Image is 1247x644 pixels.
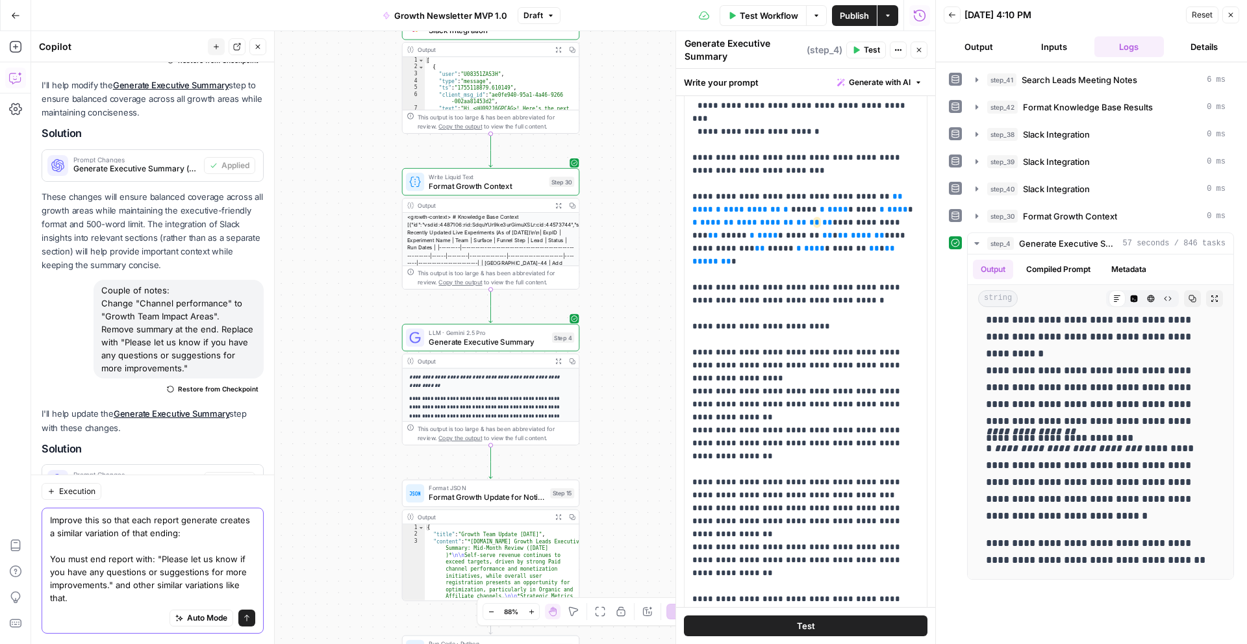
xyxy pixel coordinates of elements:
div: 3 [403,71,425,78]
div: Step 15 [550,488,574,499]
span: Copy the output [438,279,482,286]
div: This output is too large & has been abbreviated for review. to view the full content. [418,112,575,130]
span: Prompt Changes [73,156,199,163]
button: Test Workflow [720,5,806,26]
span: Generate Executive Summary [429,336,548,347]
button: 0 ms [968,179,1233,199]
button: Draft [518,7,561,24]
button: Applied [204,157,255,174]
textarea: Improve this so that each report generate creates a similar variation of that ending: You must en... [50,514,255,604]
button: Growth Newsletter MVP 1.0 [375,5,515,26]
button: 0 ms [968,124,1233,145]
textarea: Generate Executive Summary [685,37,803,63]
span: Applied [221,160,249,171]
span: Generate Executive Summary (step_4) [73,163,199,175]
button: 0 ms [968,151,1233,172]
h2: Solution [42,443,264,455]
span: LLM · Gemini 2.5 Pro [429,328,548,337]
span: Auto Mode [187,612,227,624]
div: Couple of notes: Change "Channel performance" to "Growth Team Impact Areas". Remove summary at th... [94,280,264,378]
span: Generate with AI [849,77,911,88]
div: Step 40 [549,21,575,31]
span: Publish [840,9,869,22]
div: 1 [403,57,425,64]
div: Output [418,45,548,54]
button: Details [1169,36,1239,57]
div: Format JSONFormat Growth Update for NotionStep 15Output{ "title":"Growth Team Update [DATE]", "co... [402,480,579,601]
g: Edge from step_40 to step_30 [489,134,492,167]
button: Generate with AI [832,74,927,91]
div: This output is too large & has been abbreviated for review. to view the full content. [418,424,575,442]
span: Copy the output [438,434,482,441]
span: Copy the output [438,123,482,130]
span: Format Growth Context [1023,210,1117,223]
div: Step 4 [552,332,574,343]
span: 0 ms [1207,101,1226,113]
div: Slack IntegrationStep 40Output[ { "user":"U08351ZAS3H", "type":"message", "ts":"1755118879.610149... [402,12,579,134]
button: Output [973,260,1013,279]
span: Generate Executive Summary [1019,237,1118,250]
div: 57 seconds / 846 tasks [968,254,1233,579]
img: Slack-mark-RGB.png [409,20,421,32]
span: Write Liquid Text [429,172,544,181]
p: These changes will ensure balanced coverage across all growth areas while maintaining the executi... [42,190,264,273]
button: Auto Mode [170,610,233,626]
div: Step 30 [549,177,574,187]
div: 7 [403,105,425,366]
span: step_41 [987,73,1016,86]
span: ( step_4 ) [807,43,842,56]
button: 0 ms [968,97,1233,118]
div: 2 [403,531,425,538]
button: Publish [832,5,877,26]
span: step_40 [987,182,1018,195]
div: 5 [403,84,425,92]
span: Search Leads Meeting Notes [1022,73,1137,86]
button: Inputs [1019,36,1089,57]
span: 0 ms [1207,156,1226,167]
span: Test Workflow [740,9,798,22]
div: Output [418,356,548,365]
span: step_38 [987,128,1018,141]
span: Format Growth Update for Notion [429,491,546,503]
div: 6 [403,92,425,105]
div: Output [418,512,548,521]
p: I'll help modify the step to ensure balanced coverage across all growth areas while maintaining c... [42,79,264,119]
button: Compiled Prompt [1018,260,1098,279]
g: Edge from step_4 to step_15 [489,445,492,478]
div: 2 [403,64,425,71]
span: Format JSON [429,484,546,493]
span: step_4 [987,237,1014,250]
span: Toggle code folding, rows 1 through 9 [418,57,424,64]
span: Toggle code folding, rows 2 through 8 [418,64,424,71]
span: 88% [504,606,518,617]
span: step_42 [987,101,1018,114]
span: Format Knowledge Base Results [1023,101,1153,114]
a: Generate Executive Summary [113,80,229,90]
span: 0 ms [1207,183,1226,195]
span: step_30 [987,210,1018,223]
h2: Solution [42,127,264,140]
div: <growth-context> # Knowledge Base Context [{"id":"vsdid:4487106:rid:SdquYUr9ke3urGimuXSLr:cid:445... [403,213,579,314]
g: Edge from step_30 to step_4 [489,290,492,323]
span: Slack Integration [429,25,544,36]
span: Prompt Changes [73,471,199,478]
button: Restore from Checkpoint [162,381,264,397]
span: Draft [523,10,543,21]
a: Generate Executive Summary [114,408,230,419]
button: Applied [204,472,255,489]
span: Slack Integration [1023,182,1090,195]
span: string [978,290,1018,307]
button: Execution [42,483,101,500]
button: Metadata [1103,260,1154,279]
span: Slack Integration [1023,155,1090,168]
button: Logs [1094,36,1165,57]
span: 0 ms [1207,210,1226,222]
div: Copilot [39,40,204,53]
span: 6 ms [1207,74,1226,86]
span: Format Growth Context [429,180,544,192]
span: Reset [1192,9,1213,21]
button: 0 ms [968,206,1233,227]
button: Output [944,36,1014,57]
span: Slack Integration [1023,128,1090,141]
div: Write Liquid TextFormat Growth ContextStep 30Output<growth-context> # Knowledge Base Context [{"i... [402,168,579,290]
